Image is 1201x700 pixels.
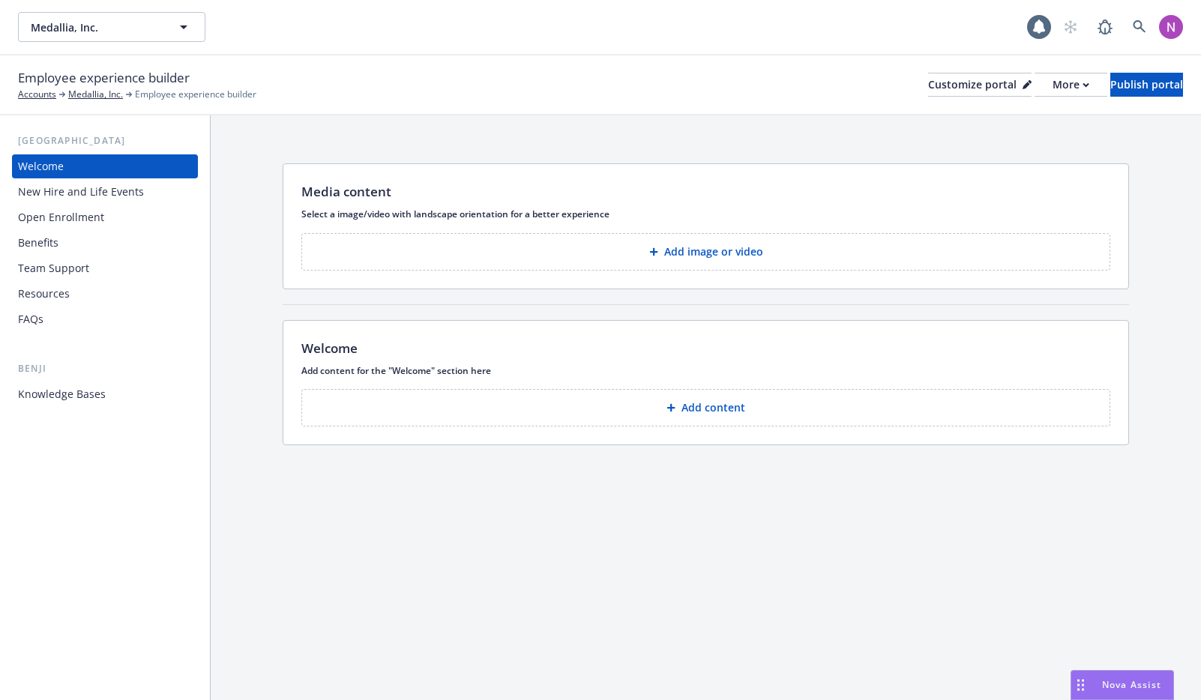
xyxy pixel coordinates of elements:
[1110,73,1183,97] button: Publish portal
[1056,12,1086,42] a: Start snowing
[18,180,144,204] div: New Hire and Life Events
[664,244,763,259] p: Add image or video
[1053,73,1089,96] div: More
[31,19,160,35] span: Medallia, Inc.
[12,256,198,280] a: Team Support
[18,154,64,178] div: Welcome
[301,233,1110,271] button: Add image or video
[18,282,70,306] div: Resources
[1035,73,1107,97] button: More
[301,182,391,202] p: Media content
[1102,678,1161,691] span: Nova Assist
[18,382,106,406] div: Knowledge Bases
[135,88,256,101] span: Employee experience builder
[12,154,198,178] a: Welcome
[681,400,745,415] p: Add content
[12,307,198,331] a: FAQs
[18,307,43,331] div: FAQs
[301,364,1110,377] p: Add content for the "Welcome" section here
[1090,12,1120,42] a: Report a Bug
[12,282,198,306] a: Resources
[301,389,1110,426] button: Add content
[12,133,198,148] div: [GEOGRAPHIC_DATA]
[928,73,1032,97] button: Customize portal
[12,361,198,376] div: Benji
[301,208,1110,220] p: Select a image/video with landscape orientation for a better experience
[18,68,190,88] span: Employee experience builder
[12,180,198,204] a: New Hire and Life Events
[12,231,198,255] a: Benefits
[18,205,104,229] div: Open Enrollment
[18,88,56,101] a: Accounts
[928,73,1032,96] div: Customize portal
[1071,671,1090,699] div: Drag to move
[18,231,58,255] div: Benefits
[18,12,205,42] button: Medallia, Inc.
[12,382,198,406] a: Knowledge Bases
[12,205,198,229] a: Open Enrollment
[1159,15,1183,39] img: photo
[301,339,358,358] p: Welcome
[1071,670,1174,700] button: Nova Assist
[18,256,89,280] div: Team Support
[1125,12,1155,42] a: Search
[68,88,123,101] a: Medallia, Inc.
[1110,73,1183,96] div: Publish portal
